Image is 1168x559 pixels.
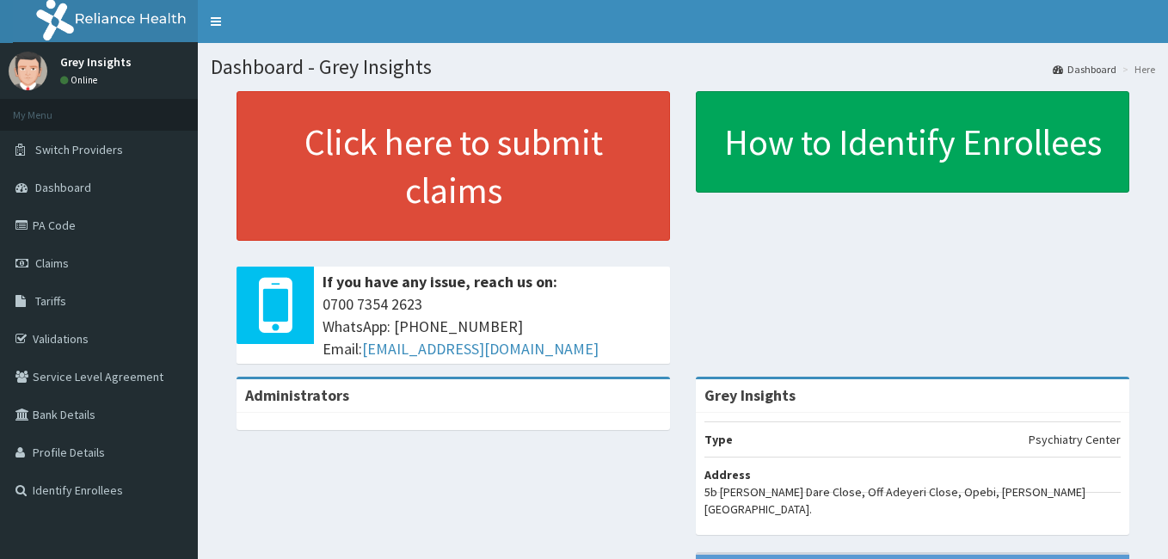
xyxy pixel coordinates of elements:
[704,467,751,482] b: Address
[323,272,557,292] b: If you have any issue, reach us on:
[1118,62,1155,77] li: Here
[696,91,1129,193] a: How to Identify Enrollees
[35,255,69,271] span: Claims
[704,432,733,447] b: Type
[211,56,1155,78] h1: Dashboard - Grey Insights
[60,56,132,68] p: Grey Insights
[323,293,661,359] span: 0700 7354 2623 WhatsApp: [PHONE_NUMBER] Email:
[1029,431,1121,448] p: Psychiatry Center
[9,52,47,90] img: User Image
[35,293,66,309] span: Tariffs
[35,142,123,157] span: Switch Providers
[704,385,796,405] strong: Grey Insights
[60,74,101,86] a: Online
[237,91,670,241] a: Click here to submit claims
[1053,62,1116,77] a: Dashboard
[704,483,1121,518] p: 5b [PERSON_NAME] Dare Close, Off Adeyeri Close, Opebi, [PERSON_NAME][GEOGRAPHIC_DATA].
[245,385,349,405] b: Administrators
[362,339,599,359] a: [EMAIL_ADDRESS][DOMAIN_NAME]
[35,180,91,195] span: Dashboard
